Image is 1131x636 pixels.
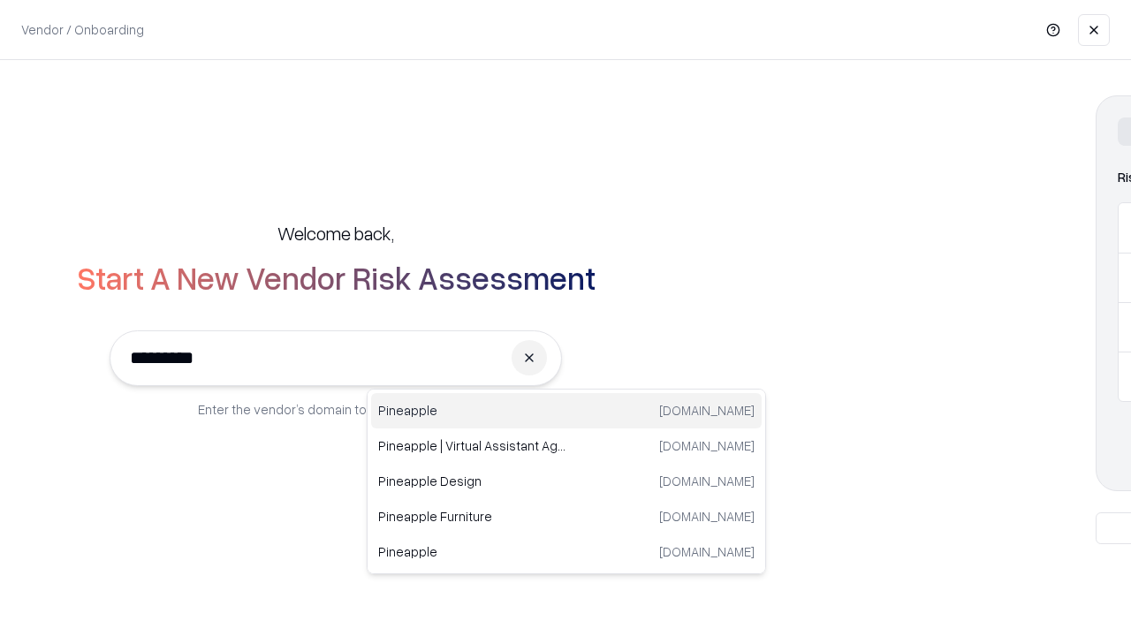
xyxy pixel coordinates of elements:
[659,401,755,420] p: [DOMAIN_NAME]
[659,507,755,526] p: [DOMAIN_NAME]
[659,472,755,490] p: [DOMAIN_NAME]
[378,542,566,561] p: Pineapple
[378,472,566,490] p: Pineapple Design
[21,20,144,39] p: Vendor / Onboarding
[378,436,566,455] p: Pineapple | Virtual Assistant Agency
[198,400,474,419] p: Enter the vendor’s domain to begin onboarding
[659,436,755,455] p: [DOMAIN_NAME]
[77,260,596,295] h2: Start A New Vendor Risk Assessment
[378,507,566,526] p: Pineapple Furniture
[378,401,566,420] p: Pineapple
[277,221,394,246] h5: Welcome back,
[367,389,766,574] div: Suggestions
[659,542,755,561] p: [DOMAIN_NAME]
